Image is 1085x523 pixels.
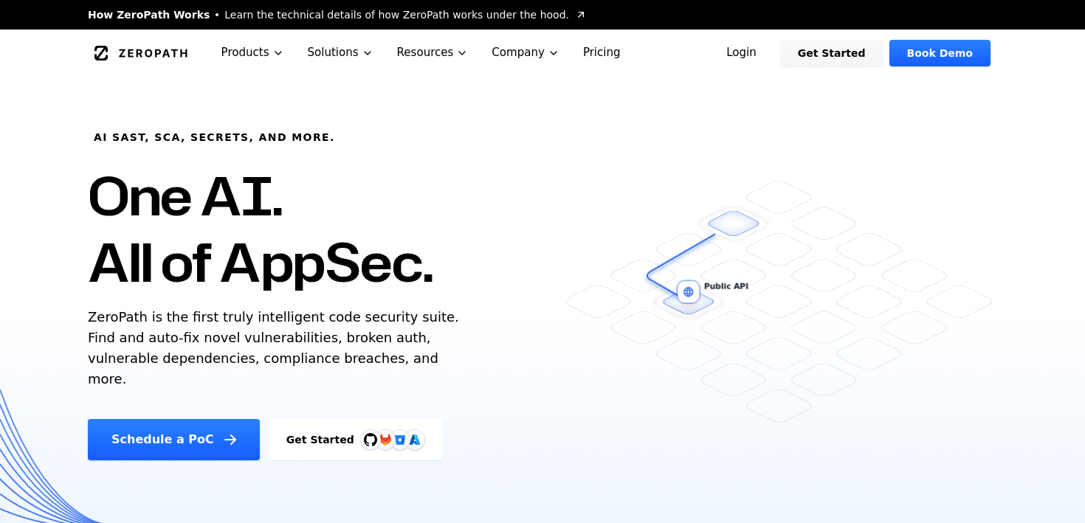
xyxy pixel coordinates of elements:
[88,7,587,22] a: How ZeroPath WorksLearn the technical details of how ZeroPath works under the hood.
[409,434,421,446] img: Azure
[296,30,385,76] button: Solutions
[371,425,400,454] img: GitLab
[709,40,774,66] a: Login
[88,162,433,295] h1: One AI. All of AppSec.
[210,30,296,76] button: Products
[88,7,210,22] span: How ZeroPath Works
[480,30,571,76] button: Company
[392,432,408,448] svg: Bitbucket
[385,30,480,76] button: Resources
[88,307,466,389] p: ZeroPath is the first truly intelligent code security suite. Find and auto-fix novel vulnerabilit...
[571,30,633,76] a: Pricing
[269,419,443,460] a: Get StartedGitHubGitLabAzure
[780,40,883,66] a: Get Started
[70,30,1015,76] nav: Global
[88,419,260,460] a: Schedule a PoC
[364,433,377,446] img: GitHub
[94,130,335,145] h6: AI SAST, SCA, Secrets, and more.
[889,40,991,66] a: Book Demo
[224,7,569,22] span: Learn the technical details of how ZeroPath works under the hood.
